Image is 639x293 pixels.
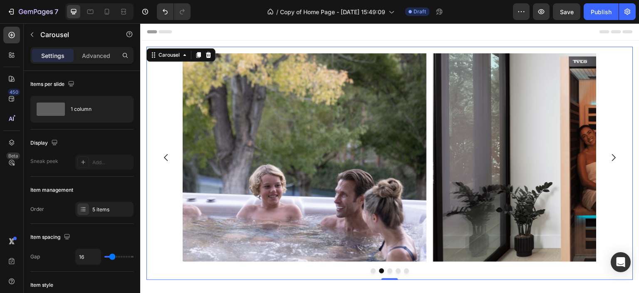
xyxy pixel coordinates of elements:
[92,206,131,213] div: 5 items
[8,89,20,95] div: 450
[30,158,58,165] div: Sneak peek
[30,138,59,149] div: Display
[611,252,631,272] div: Open Intercom Messenger
[264,245,269,250] button: Dot
[30,253,40,260] div: Gap
[41,51,64,60] p: Settings
[157,3,191,20] div: Undo/Redo
[276,8,278,16] span: /
[30,79,76,90] div: Items per slide
[13,269,486,290] h2: You Can buy online
[255,245,260,250] button: Dot
[462,123,485,146] button: Carousel Next Arrow
[140,23,639,293] iframe: To enrich screen reader interactions, please activate Accessibility in Grammarly extension settings
[239,245,244,250] button: Dot
[30,232,72,243] div: Item spacing
[584,3,619,20] button: Publish
[30,186,73,194] div: Item management
[82,51,110,60] p: Advanced
[591,8,612,16] div: Publish
[17,28,41,35] div: Carousel
[280,8,385,16] span: Copy of Home Page - [DATE] 15:49:09
[3,3,62,20] button: 7
[76,249,101,264] input: Auto
[30,281,53,289] div: Item style
[6,153,20,159] div: Beta
[247,245,252,250] button: Dot
[553,3,580,20] button: Save
[71,100,121,119] div: 1 column
[40,30,111,40] p: Carousel
[560,8,574,15] span: Save
[54,7,58,17] p: 7
[414,8,426,15] span: Draft
[30,205,44,213] div: Order
[230,245,235,250] button: Dot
